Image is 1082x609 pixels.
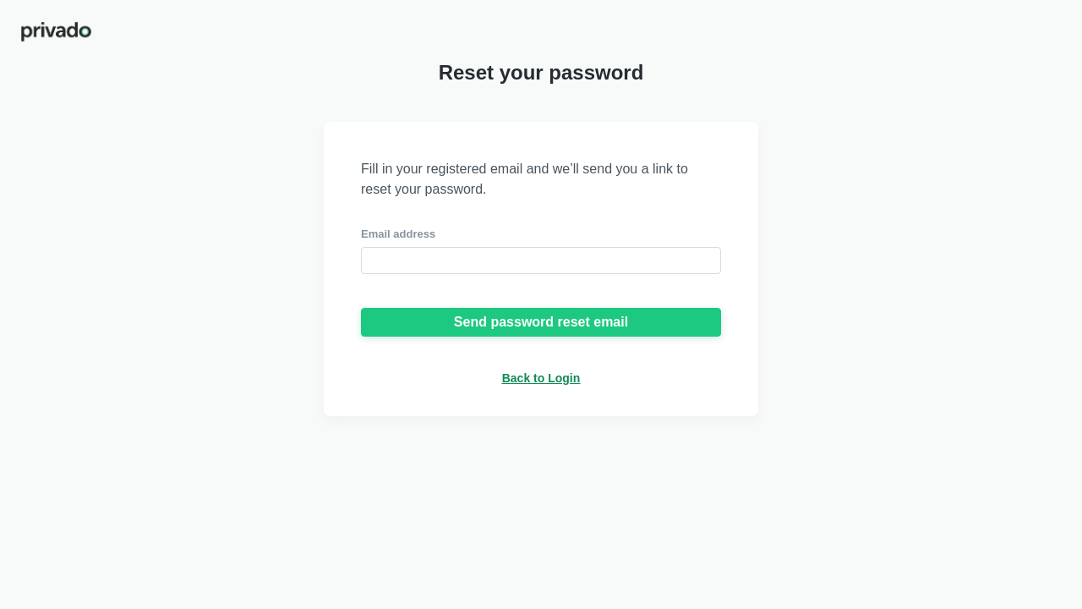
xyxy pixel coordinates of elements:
[439,61,644,85] span: Reset your password
[361,308,721,337] button: Send password reset email
[20,20,92,43] img: privado-logo
[361,227,721,242] div: Email address
[502,370,581,386] a: Back to Login
[361,159,721,200] span: Fill in your registered email and we’ll send you a link to reset your password.
[454,315,628,330] div: Send password reset email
